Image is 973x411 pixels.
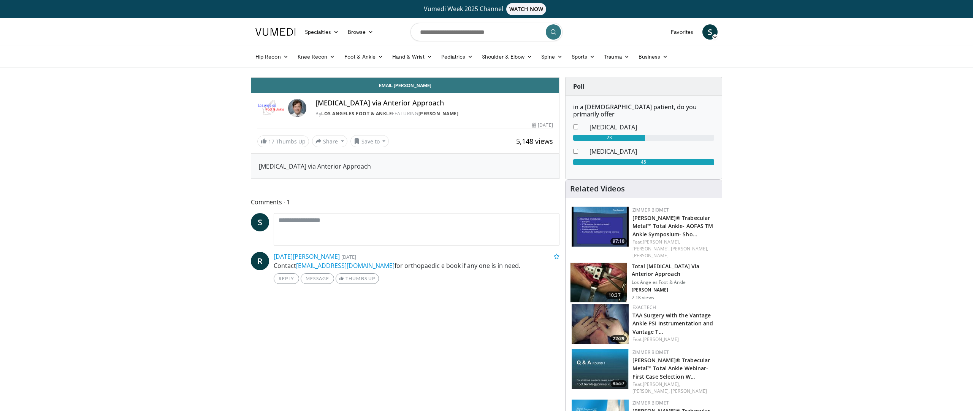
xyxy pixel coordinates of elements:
span: 22:29 [610,335,627,342]
a: Sports [567,49,600,64]
strong: Poll [573,82,585,91]
a: Trauma [599,49,634,64]
a: 17 Thumbs Up [257,135,309,147]
a: Zimmer Biomet [632,207,669,213]
a: 95:57 [572,349,629,389]
a: [PERSON_NAME] [632,252,669,259]
small: [DATE] [341,253,356,260]
a: Pediatrics [437,49,477,64]
a: [PERSON_NAME], [643,381,680,387]
a: 22:29 [572,304,629,344]
img: wRw8ImVlvZ5BZemn4xMDoxOjA4MTsiGN.150x105_q85_crop-smart_upscale.jpg [572,207,629,247]
a: Los Angeles Foot & Ankle [321,110,392,117]
a: [PERSON_NAME], [671,245,708,252]
a: TAA Surgery with the Vantage Ankle PSI Instrumentation and Vantage T… [632,312,713,335]
a: Business [634,49,673,64]
div: Feat. [632,239,716,259]
p: Los Angeles Foot & Ankle [632,279,717,285]
h4: Related Videos [570,184,625,193]
div: 45 [573,159,714,165]
a: Hand & Wrist [388,49,437,64]
a: R [251,252,269,270]
a: [PERSON_NAME], [643,239,680,245]
h4: [MEDICAL_DATA] via Anterior Approach [315,99,553,107]
a: [PERSON_NAME], [632,245,670,252]
p: [PERSON_NAME] [632,287,717,293]
div: [DATE] [532,122,553,129]
a: [PERSON_NAME] [643,336,679,342]
a: Spine [537,49,567,64]
a: Knee Recon [293,49,340,64]
span: 10:37 [605,292,624,299]
input: Search topics, interventions [410,23,563,41]
dd: [MEDICAL_DATA] [584,147,720,156]
div: Feat. [632,381,716,395]
button: Share [312,135,347,147]
img: ZChgEzYA1pGVEatn4xMDoxOjAwMTt5zx.150x105_q85_crop-smart_upscale.jpg [572,349,629,389]
div: 23 [573,135,645,141]
a: Favorites [666,24,698,40]
span: 97:10 [610,238,627,245]
a: Browse [343,24,378,40]
img: d391ac62-1509-45b5-b969-252dea92d8de.150x105_q85_crop-smart_upscale.jpg [572,304,629,344]
span: 95:57 [610,380,627,387]
button: Save to [350,135,389,147]
a: Exactech [632,304,656,311]
img: 227b146f-e455-4a3d-b677-9b6ac4a3a5b0.150x105_q85_crop-smart_upscale.jpg [570,263,627,303]
a: Hip Recon [251,49,293,64]
span: 5,148 views [516,137,553,146]
a: [PERSON_NAME], [632,388,670,394]
a: Zimmer Biomet [632,400,669,406]
span: WATCH NOW [506,3,547,15]
a: Thumbs Up [336,273,379,284]
video-js: Video Player [251,77,559,78]
a: Specialties [300,24,343,40]
a: [DATE][PERSON_NAME] [274,252,340,261]
img: Avatar [288,99,306,117]
a: S [702,24,718,40]
a: [PERSON_NAME]® Trabecular Metal™ Total Ankle- AOFAS TM Ankle Symposium- Sho… [632,214,713,237]
h3: Total [MEDICAL_DATA] Via Anterior Approach [632,263,717,278]
a: Shoulder & Elbow [477,49,537,64]
div: By FEATURING [315,110,553,117]
a: 10:37 Total [MEDICAL_DATA] Via Anterior Approach Los Angeles Foot & Ankle [PERSON_NAME] 2.1K views [570,263,717,303]
a: Zimmer Biomet [632,349,669,355]
div: Feat. [632,336,716,343]
dd: [MEDICAL_DATA] [584,123,720,132]
img: VuMedi Logo [255,28,296,36]
a: [PERSON_NAME]® Trabecular Metal™ Total Ankle Webinar-First Case Selection W… [632,357,710,380]
h6: in a [DEMOGRAPHIC_DATA] patient, do you primarily offer [573,104,714,118]
a: Foot & Ankle [340,49,388,64]
a: Vumedi Week 2025 ChannelWATCH NOW [257,3,716,15]
a: Message [301,273,334,284]
div: [MEDICAL_DATA] via Anterior Approach [259,162,551,171]
a: S [251,213,269,231]
a: Reply [274,273,299,284]
img: Los Angeles Foot & Ankle [257,99,285,117]
p: Contact for orthopaedic e book if any one is in need. [274,261,559,270]
a: [EMAIL_ADDRESS][DOMAIN_NAME] [296,261,395,270]
a: [PERSON_NAME] [418,110,459,117]
a: [PERSON_NAME] [671,388,707,394]
p: 2.1K views [632,295,654,301]
span: 17 [268,138,274,145]
a: 97:10 [572,207,629,247]
span: Comments 1 [251,197,559,207]
a: Email [PERSON_NAME] [251,78,559,93]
